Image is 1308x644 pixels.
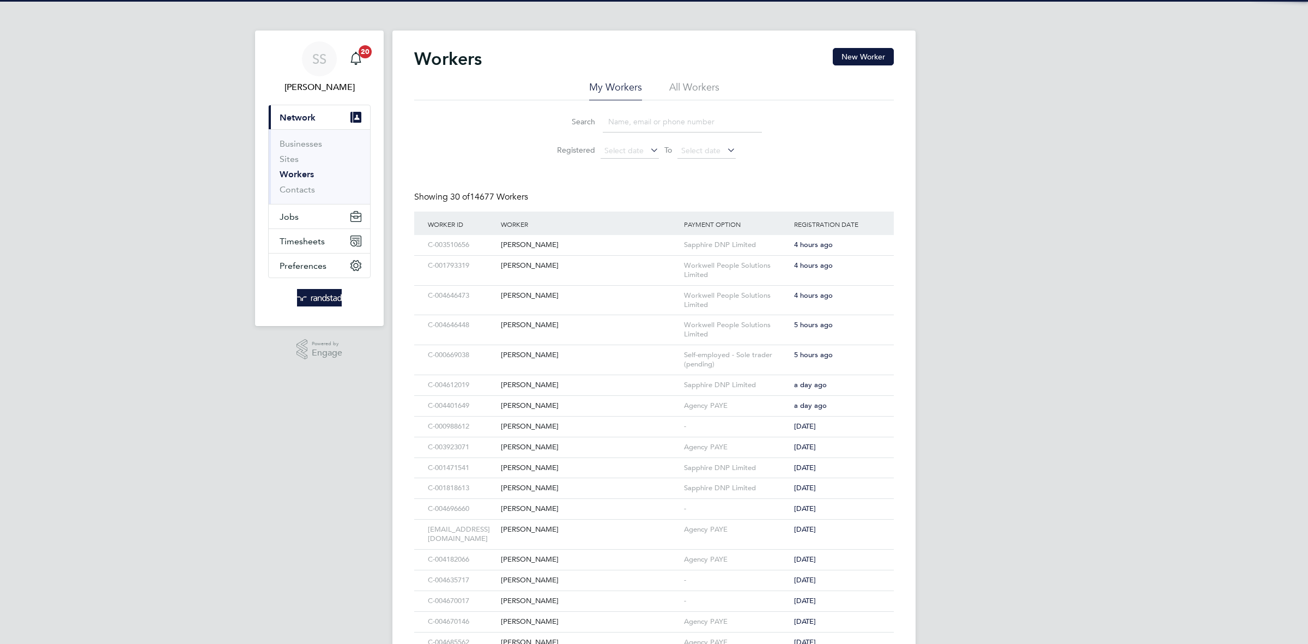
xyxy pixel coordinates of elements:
[425,256,498,276] div: C-001793319
[794,442,816,452] span: [DATE]
[681,499,791,519] div: -
[425,315,883,324] a: C-004646448[PERSON_NAME]Workwell People Solutions Limited5 hours ago
[345,41,367,76] a: 20
[269,105,370,129] button: Network
[312,52,326,66] span: SS
[450,191,528,202] span: 14677 Workers
[794,291,833,300] span: 4 hours ago
[498,612,681,632] div: [PERSON_NAME]
[268,289,371,306] a: Go to home page
[280,139,322,149] a: Businesses
[425,458,883,467] a: C-001471541[PERSON_NAME]Sapphire DNP Limited[DATE]
[498,212,681,237] div: Worker
[681,256,791,285] div: Workwell People Solutions Limited
[269,229,370,253] button: Timesheets
[794,422,816,431] span: [DATE]
[425,632,883,641] a: C-004685562[PERSON_NAME]Agency PAYE[DATE]
[681,612,791,632] div: Agency PAYE
[794,463,816,472] span: [DATE]
[498,375,681,395] div: [PERSON_NAME]
[681,345,791,375] div: Self-employed - Sole trader (pending)
[425,375,498,395] div: C-004612019
[425,437,883,446] a: C-003923071[PERSON_NAME]Agency PAYE[DATE]
[425,255,883,264] a: C-001793319[PERSON_NAME]Workwell People Solutions Limited4 hours ago
[498,591,681,611] div: [PERSON_NAME]
[280,169,314,179] a: Workers
[681,550,791,570] div: Agency PAYE
[794,617,816,626] span: [DATE]
[425,345,498,365] div: C-000669038
[280,261,326,271] span: Preferences
[794,240,833,249] span: 4 hours ago
[589,81,642,100] li: My Workers
[280,184,315,195] a: Contacts
[425,612,498,632] div: C-004670146
[296,339,343,360] a: Powered byEngage
[681,520,791,540] div: Agency PAYE
[425,395,883,405] a: C-004401649[PERSON_NAME]Agency PAYEa day ago
[498,478,681,498] div: [PERSON_NAME]
[280,112,316,123] span: Network
[312,339,342,348] span: Powered by
[498,315,681,335] div: [PERSON_NAME]
[794,261,833,270] span: 4 hours ago
[297,289,342,306] img: randstad-logo-retina.png
[425,478,883,487] a: C-001818613[PERSON_NAME]Sapphire DNP Limited[DATE]
[498,235,681,255] div: [PERSON_NAME]
[425,458,498,478] div: C-001471541
[669,81,719,100] li: All Workers
[425,286,498,306] div: C-004646473
[498,256,681,276] div: [PERSON_NAME]
[498,417,681,437] div: [PERSON_NAME]
[498,345,681,365] div: [PERSON_NAME]
[681,458,791,478] div: Sapphire DNP Limited
[425,315,498,335] div: C-004646448
[794,483,816,492] span: [DATE]
[603,111,762,133] input: Name, email or phone number
[425,345,883,354] a: C-000669038[PERSON_NAME]Self-employed - Sole trader (pending)5 hours ago
[546,117,595,127] label: Search
[498,286,681,306] div: [PERSON_NAME]
[681,396,791,416] div: Agency PAYE
[794,320,833,329] span: 5 hours ago
[794,596,816,605] span: [DATE]
[425,212,498,237] div: Worker ID
[681,375,791,395] div: Sapphire DNP Limited
[546,145,595,155] label: Registered
[498,499,681,519] div: [PERSON_NAME]
[498,458,681,478] div: [PERSON_NAME]
[425,591,498,611] div: C-004670017
[681,315,791,345] div: Workwell People Solutions Limited
[604,146,644,155] span: Select date
[425,396,498,416] div: C-004401649
[425,519,883,528] a: [EMAIL_ADDRESS][DOMAIN_NAME][PERSON_NAME]Agency PAYE[DATE]
[425,285,883,294] a: C-004646473[PERSON_NAME]Workwell People Solutions Limited4 hours ago
[681,146,720,155] span: Select date
[450,191,470,202] span: 30 of
[280,212,299,222] span: Jobs
[794,555,816,564] span: [DATE]
[833,48,894,65] button: New Worker
[794,525,816,534] span: [DATE]
[794,401,827,410] span: a day ago
[268,41,371,94] a: SS[PERSON_NAME]
[794,380,827,389] span: a day ago
[268,81,371,94] span: Shaye Stoneham
[681,417,791,437] div: -
[425,550,498,570] div: C-004182066
[681,235,791,255] div: Sapphire DNP Limited
[681,478,791,498] div: Sapphire DNP Limited
[498,550,681,570] div: [PERSON_NAME]
[280,236,325,246] span: Timesheets
[312,348,342,358] span: Engage
[681,437,791,458] div: Agency PAYE
[794,575,816,585] span: [DATE]
[414,191,530,203] div: Showing
[414,48,482,70] h2: Workers
[425,416,883,425] a: C-000988612[PERSON_NAME]-[DATE]
[498,396,681,416] div: [PERSON_NAME]
[681,212,791,237] div: Payment Option
[794,504,816,513] span: [DATE]
[425,478,498,498] div: C-001818613
[681,591,791,611] div: -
